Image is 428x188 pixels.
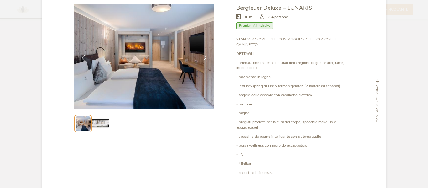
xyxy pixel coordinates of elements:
p: - balcone [236,102,354,107]
span: 36 m² [244,14,254,20]
p: - bagno [236,110,354,116]
img: Preview [92,115,108,132]
p: - letti boxspring di lusso termoregolatori (2 materassi separati) [236,83,354,89]
span: Bergfeuer Deluxe – LUNARIS [236,4,312,12]
p: - specchio da bagno intelligente con sistema audio [236,134,354,139]
p: - pavimento in legno [236,74,354,80]
span: Camera successiva [375,84,380,122]
p: - pregiati prodotti per la cura del corpo, specchio make-up e asciugacapelli [236,120,354,130]
p: - angolo delle coccole con caminetto elettrico [236,93,354,98]
span: 2-4 persone [268,14,288,20]
p: - TV [236,152,354,157]
p: DETTAGLI [236,51,354,56]
span: Premium All Inclusive [236,22,273,30]
p: - borsa wellness con morbido accappatoio [236,143,354,148]
p: STANZA ACCOGLIENTE CON ANGOLO DELLE COCCOLE E CAMINETTO [236,37,354,47]
p: - cassetta di sicurezza [236,170,354,175]
img: Bergfeuer Deluxe – LUNARIS [74,4,214,109]
p: - arredata con materiali naturali della regione (legno antico, rame, loden e lino) [236,60,354,71]
img: Preview [76,116,90,131]
p: - Minibar [236,161,354,166]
